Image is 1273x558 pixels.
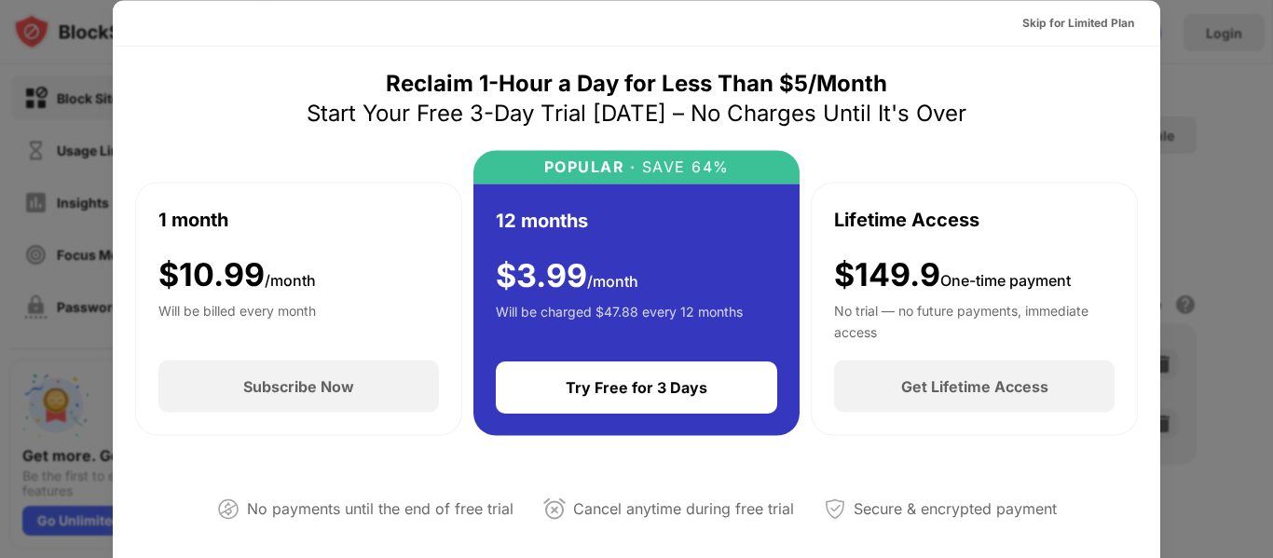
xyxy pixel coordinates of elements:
div: Will be billed every month [158,301,316,338]
div: Subscribe Now [243,377,354,396]
div: 12 months [496,206,588,234]
img: not-paying [217,497,240,520]
img: cancel-anytime [543,497,566,520]
div: No trial — no future payments, immediate access [834,301,1115,338]
div: 1 month [158,205,228,233]
div: SAVE 64% [636,157,730,175]
div: $ 10.99 [158,255,316,293]
span: /month [265,270,316,289]
div: $ 3.99 [496,256,638,294]
div: $149.9 [834,255,1071,293]
div: Skip for Limited Plan [1022,13,1134,32]
span: One-time payment [940,270,1071,289]
div: Get Lifetime Access [901,377,1048,396]
span: /month [587,271,638,290]
div: POPULAR · [544,157,636,175]
div: Will be charged $47.88 every 12 months [496,302,743,339]
img: secured-payment [824,497,846,520]
div: Start Your Free 3-Day Trial [DATE] – No Charges Until It's Over [307,98,966,128]
div: No payments until the end of free trial [247,496,513,523]
div: Secure & encrypted payment [854,496,1057,523]
div: Lifetime Access [834,205,979,233]
div: Cancel anytime during free trial [573,496,794,523]
div: Reclaim 1-Hour a Day for Less Than $5/Month [386,68,887,98]
div: Try Free for 3 Days [566,378,707,397]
